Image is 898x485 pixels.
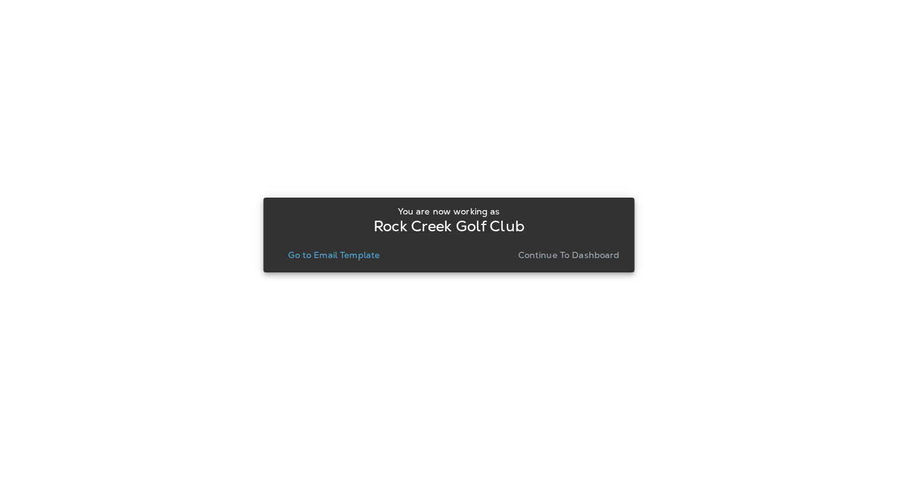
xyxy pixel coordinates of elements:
p: Go to Email Template [288,250,380,260]
p: Continue to Dashboard [518,250,620,260]
p: Rock Creek Golf Club [374,221,524,231]
p: You are now working as [398,206,500,216]
button: Go to Email Template [283,246,385,264]
button: Continue to Dashboard [513,246,625,264]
